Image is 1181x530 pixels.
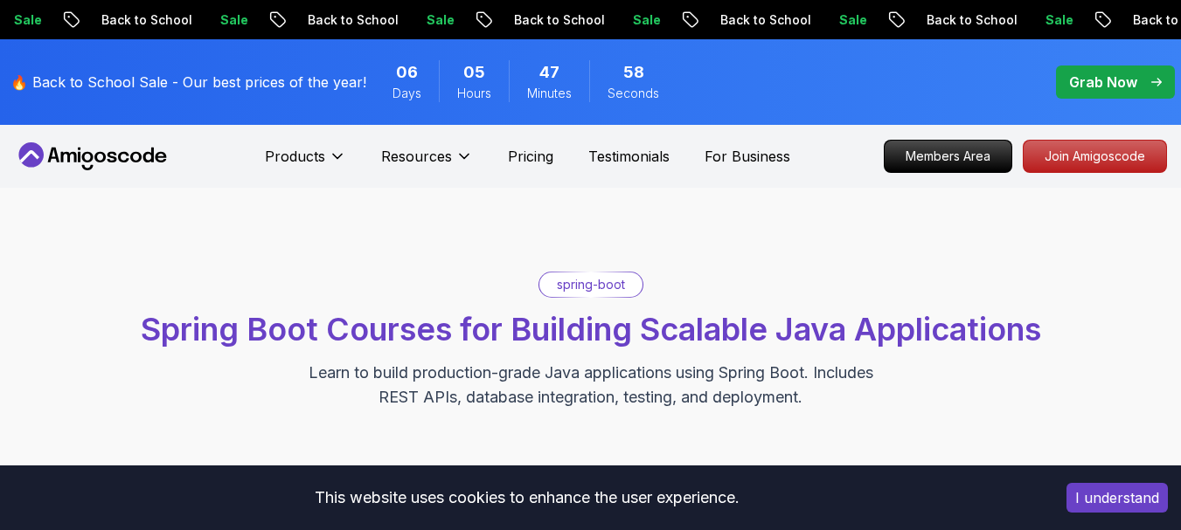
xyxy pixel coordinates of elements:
span: 6 Days [396,60,418,85]
p: Back to School [292,11,411,29]
a: Members Area [884,140,1012,173]
p: Join Amigoscode [1024,141,1166,172]
a: Join Amigoscode [1023,140,1167,173]
p: Grab Now [1069,72,1137,93]
p: 🔥 Back to School Sale - Our best prices of the year! [10,72,366,93]
span: Seconds [608,85,659,102]
span: Spring Boot Courses for Building Scalable Java Applications [141,310,1041,348]
p: Products [265,146,325,167]
p: Sale [205,11,261,29]
p: Sale [617,11,673,29]
button: Resources [381,146,473,181]
span: 47 Minutes [539,60,559,85]
p: Learn to build production-grade Java applications using Spring Boot. Includes REST APIs, database... [297,361,885,410]
button: Accept cookies [1066,483,1168,513]
span: 58 Seconds [623,60,644,85]
a: For Business [705,146,790,167]
p: Back to School [498,11,617,29]
a: Testimonials [588,146,670,167]
a: Pricing [508,146,553,167]
p: Sale [823,11,879,29]
span: Minutes [527,85,572,102]
p: spring-boot [557,276,625,293]
div: This website uses cookies to enhance the user experience. [13,478,1040,517]
button: Products [265,146,346,181]
p: Sale [411,11,467,29]
span: Hours [457,85,491,102]
p: Back to School [911,11,1030,29]
span: 5 Hours [463,60,485,85]
p: Resources [381,146,452,167]
p: Members Area [885,141,1011,172]
p: Back to School [86,11,205,29]
p: Sale [1030,11,1086,29]
p: Back to School [705,11,823,29]
span: Days [393,85,421,102]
